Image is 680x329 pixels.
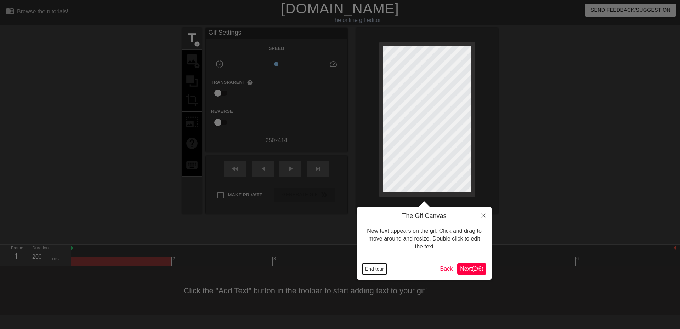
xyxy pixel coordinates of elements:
button: Back [437,263,456,275]
button: Close [476,207,492,223]
span: Next ( 2 / 6 ) [460,266,483,272]
button: Next [457,263,486,275]
button: End tour [362,264,387,274]
h4: The Gif Canvas [362,212,486,220]
div: New text appears on the gif. Click and drag to move around and resize. Double click to edit the text [362,220,486,258]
